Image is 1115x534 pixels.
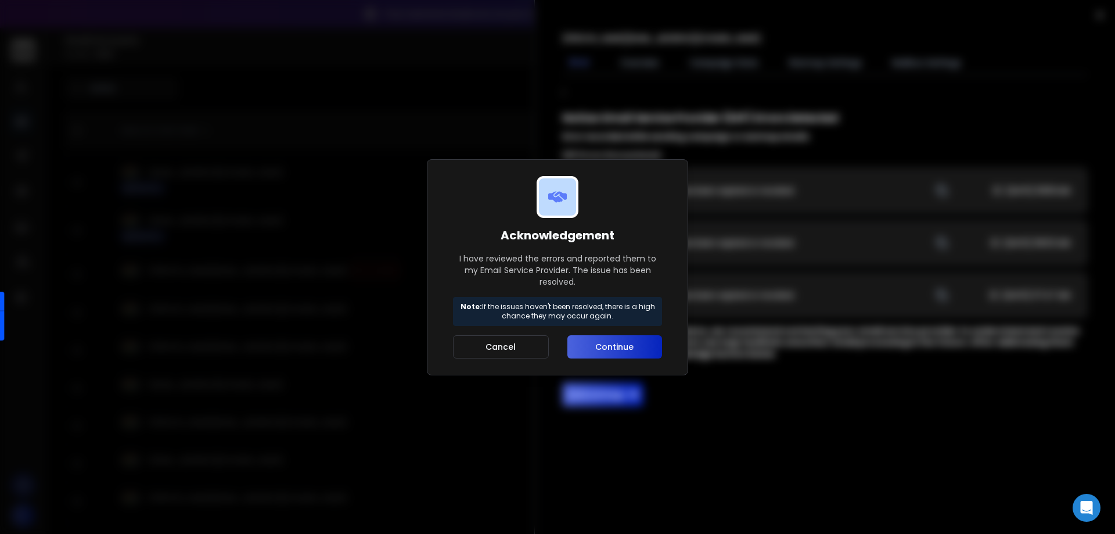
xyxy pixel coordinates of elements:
button: Cancel [453,335,549,359]
p: If the issues haven't been resolved, there is a high chance they may occur again. [458,302,657,321]
h1: Acknowledgement [453,227,662,243]
strong: Note: [461,302,482,311]
p: I have reviewed the errors and reported them to my Email Service Provider. The issue has been res... [453,253,662,288]
button: Continue [567,335,662,359]
div: ; [563,84,1087,406]
div: Open Intercom Messenger [1073,494,1100,522]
